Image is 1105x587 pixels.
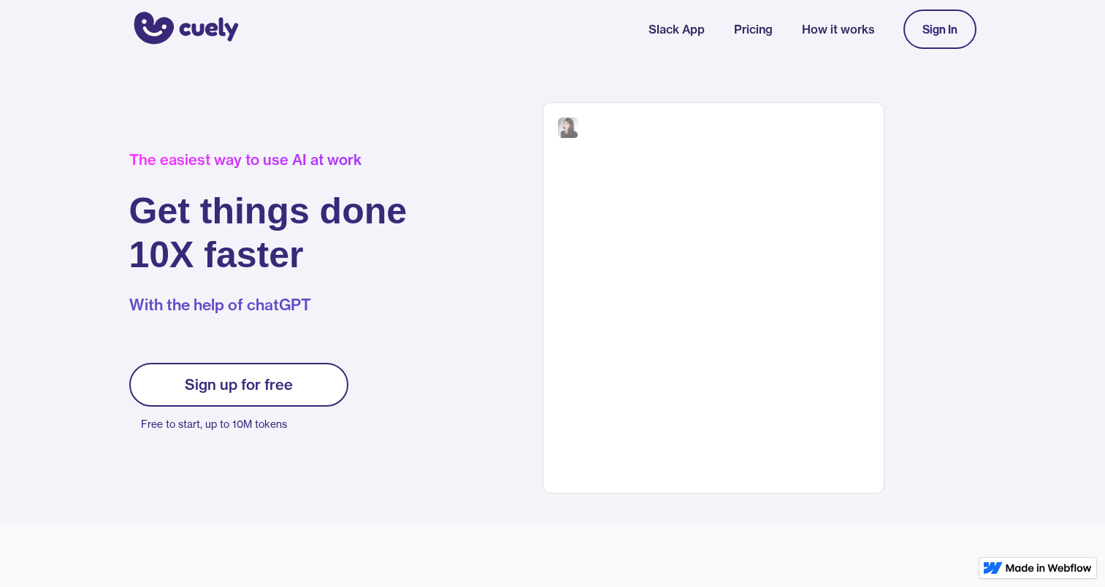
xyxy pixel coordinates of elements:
[922,23,957,36] div: Sign In
[141,414,348,434] p: Free to start, up to 10M tokens
[185,376,293,394] div: Sign up for free
[734,20,773,38] a: Pricing
[129,2,239,56] a: home
[129,294,408,316] p: With the help of chatGPT
[802,20,874,38] a: How it works
[129,189,408,277] h1: Get things done 10X faster
[129,151,408,169] div: The easiest way to use AI at work
[1006,564,1092,572] img: Made in Webflow
[649,20,705,38] a: Slack App
[129,363,348,407] a: Sign up for free
[903,9,976,49] a: Sign In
